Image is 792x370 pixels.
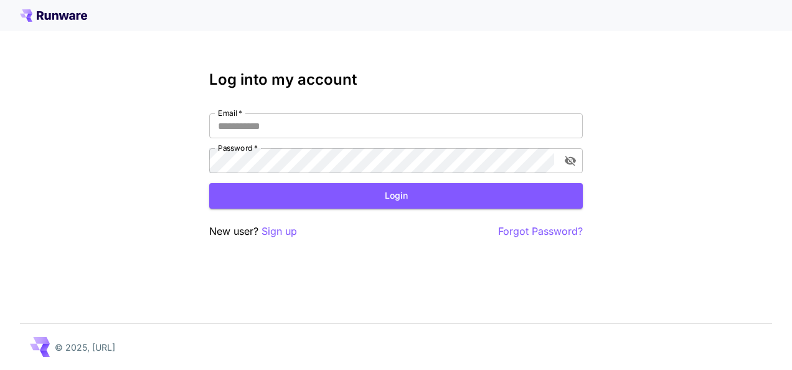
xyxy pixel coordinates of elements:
button: toggle password visibility [559,149,582,172]
label: Password [218,143,258,153]
label: Email [218,108,242,118]
p: © 2025, [URL] [55,341,115,354]
button: Login [209,183,583,209]
button: Forgot Password? [498,224,583,239]
h3: Log into my account [209,71,583,88]
button: Sign up [262,224,297,239]
p: New user? [209,224,297,239]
